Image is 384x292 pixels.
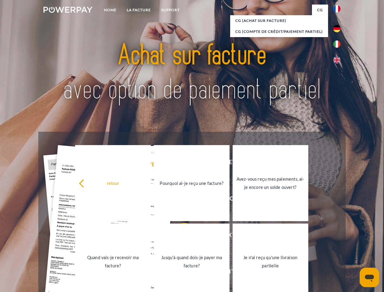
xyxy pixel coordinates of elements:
div: Pourquoi ai-je reçu une facture? [157,179,226,187]
a: CG (achat sur facture) [230,15,328,26]
a: Support [156,5,185,16]
a: CG [312,5,328,16]
a: Avez-vous reçu mes paiements, ai-je encore un solde ouvert? [233,145,308,221]
img: fr [333,5,341,12]
img: it [333,40,341,48]
a: LA FACTURE [122,5,156,16]
img: logo-powerpay-white.svg [43,7,92,13]
img: en [333,56,341,64]
a: CG (Compte de crédit/paiement partiel) [230,26,328,37]
img: title-powerpay_fr.svg [58,29,326,116]
div: Jusqu'à quand dois-je payer ma facture? [157,253,226,270]
a: Home [99,5,122,16]
div: Je n'ai reçu qu'une livraison partielle [236,253,305,270]
iframe: Bouton de lancement de la fenêtre de messagerie [360,268,379,287]
div: Quand vais-je recevoir ma facture? [79,253,147,270]
div: Avez-vous reçu mes paiements, ai-je encore un solde ouvert? [236,175,305,191]
div: retour [79,179,147,187]
img: de [333,25,341,32]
